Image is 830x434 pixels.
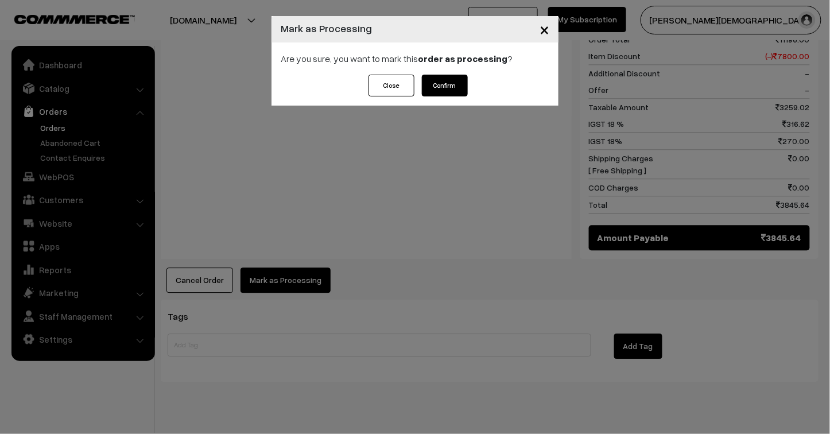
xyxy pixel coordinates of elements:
button: Close [530,11,558,47]
span: × [540,18,549,40]
strong: order as processing [418,53,507,64]
div: Are you sure, you want to mark this ? [272,42,558,75]
h4: Mark as Processing [281,21,372,36]
button: Confirm [422,75,468,96]
button: Close [369,75,414,96]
